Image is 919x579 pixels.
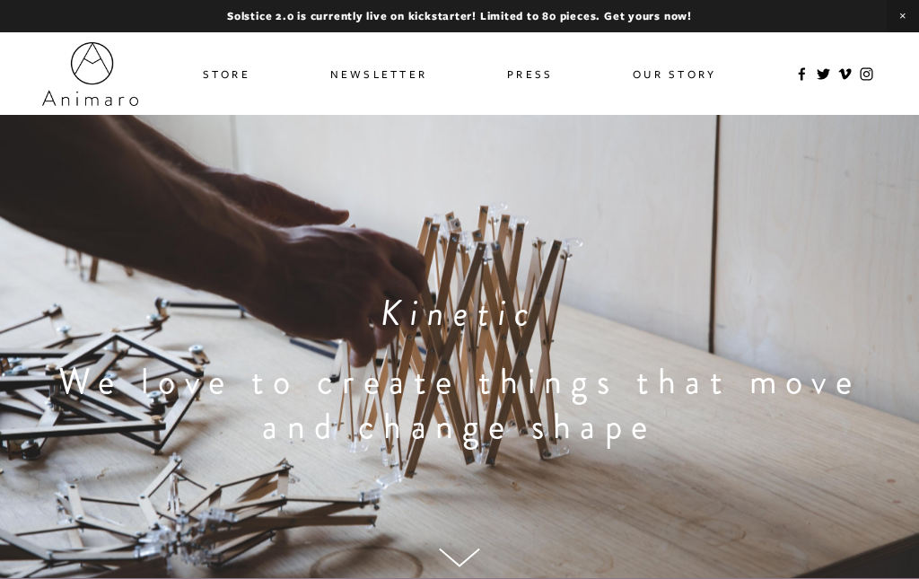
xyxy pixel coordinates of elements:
[42,359,877,449] h1: We love to create things that move and change shape
[330,61,428,87] a: Newsletter
[42,42,138,106] img: Animaro
[633,61,716,87] a: Our Story
[381,288,538,338] em: Kinetic
[203,61,250,87] a: Store
[507,61,553,87] a: Press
